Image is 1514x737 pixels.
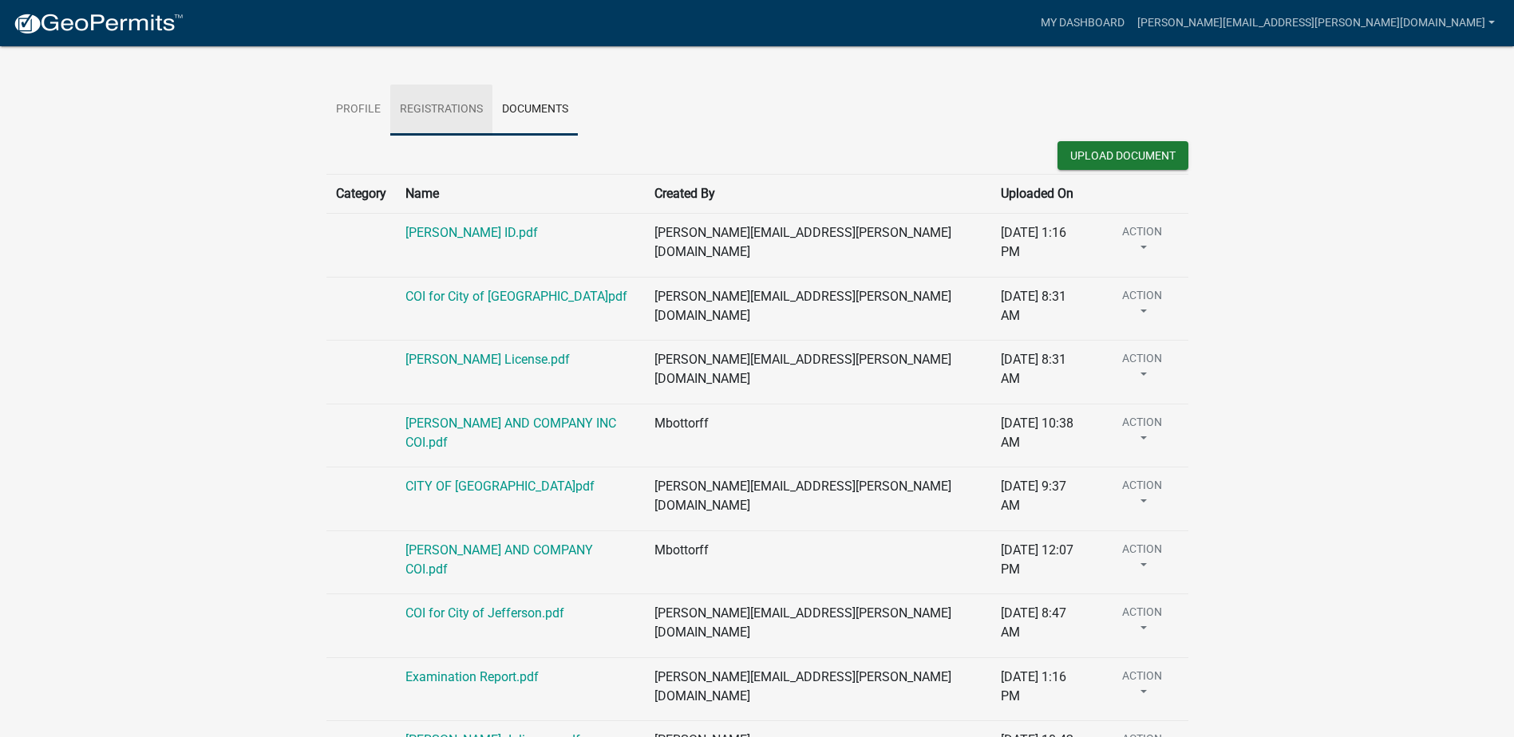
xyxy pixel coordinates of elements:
[991,530,1096,594] td: [DATE] 12:07 PM
[405,542,593,577] a: [PERSON_NAME] AND COMPANY COI.pdf
[405,352,570,367] a: [PERSON_NAME] License.pdf
[1106,350,1179,390] button: Action
[390,85,492,136] a: Registrations
[1106,287,1179,327] button: Action
[1106,414,1179,454] button: Action
[1106,477,1179,517] button: Action
[645,175,992,214] th: Created By
[326,175,396,214] th: Category
[645,467,992,531] td: [PERSON_NAME][EMAIL_ADDRESS][PERSON_NAME][DOMAIN_NAME]
[405,605,564,621] a: COI for City of Jefferson.pdf
[1106,541,1179,581] button: Action
[1106,668,1179,707] button: Action
[405,225,538,240] a: [PERSON_NAME] ID.pdf
[645,404,992,467] td: Mbottorff
[405,479,595,494] a: CITY OF [GEOGRAPHIC_DATA]pdf
[991,657,1096,721] td: [DATE] 1:16 PM
[405,289,627,304] a: COI for City of [GEOGRAPHIC_DATA]pdf
[396,175,645,214] th: Name
[1131,8,1501,38] a: [PERSON_NAME][EMAIL_ADDRESS][PERSON_NAME][DOMAIN_NAME]
[645,214,992,278] td: [PERSON_NAME][EMAIL_ADDRESS][PERSON_NAME][DOMAIN_NAME]
[1057,141,1188,174] wm-modal-confirm: New Document
[991,404,1096,467] td: [DATE] 10:38 AM
[991,341,1096,404] td: [DATE] 8:31 AM
[991,467,1096,531] td: [DATE] 9:37 AM
[645,594,992,658] td: [PERSON_NAME][EMAIL_ADDRESS][PERSON_NAME][DOMAIN_NAME]
[1034,8,1131,38] a: My Dashboard
[1106,604,1179,644] button: Action
[645,530,992,594] td: Mbottorff
[645,341,992,404] td: [PERSON_NAME][EMAIL_ADDRESS][PERSON_NAME][DOMAIN_NAME]
[645,657,992,721] td: [PERSON_NAME][EMAIL_ADDRESS][PERSON_NAME][DOMAIN_NAME]
[645,277,992,341] td: [PERSON_NAME][EMAIL_ADDRESS][PERSON_NAME][DOMAIN_NAME]
[405,416,616,450] a: [PERSON_NAME] AND COMPANY INC COI.pdf
[991,594,1096,658] td: [DATE] 8:47 AM
[492,85,578,136] a: Documents
[405,669,539,684] a: Examination Report.pdf
[326,85,390,136] a: Profile
[991,214,1096,278] td: [DATE] 1:16 PM
[1106,223,1179,263] button: Action
[1057,141,1188,170] button: Upload Document
[991,175,1096,214] th: Uploaded On
[991,277,1096,341] td: [DATE] 8:31 AM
